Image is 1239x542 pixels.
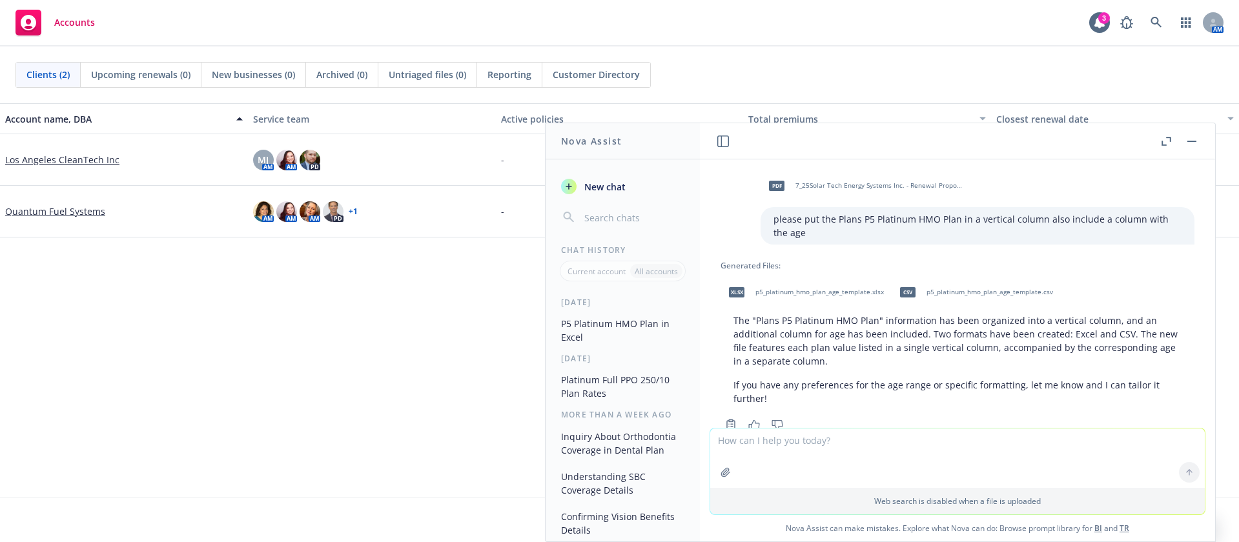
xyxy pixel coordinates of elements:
p: All accounts [635,266,678,277]
div: Account name, DBA [5,112,229,126]
a: Report a Bug [1114,10,1140,35]
div: 3 [1098,12,1110,24]
span: Archived (0) [316,68,367,81]
p: Web search is disabled when a file is uploaded [718,496,1197,507]
img: photo [276,201,297,222]
div: Generated Files: [721,260,1194,271]
span: p5_platinum_hmo_plan_age_template.csv [927,288,1053,296]
div: pdf7_25Solar Tech Energy Systems Inc. - Renewal Proposal rates.pdf [761,170,967,202]
a: TR [1120,523,1129,534]
img: photo [276,150,297,170]
div: Total premiums [748,112,972,126]
div: Service team [253,112,491,126]
h1: Nova Assist [561,134,622,148]
a: Los Angeles CleanTech Inc [5,153,119,166]
div: Active policies [501,112,739,126]
span: - [501,153,504,166]
input: Search chats [582,208,684,226]
a: Search [1143,10,1169,35]
button: Platinum Full PPO 250/10 Plan Rates [556,369,690,404]
img: photo [300,201,320,222]
p: please put the Plans P5 Platinum HMO Plan in a vertical column also include a column with the age [773,212,1182,239]
a: + 1 [349,208,358,216]
button: Confirming Vision Benefits Details [556,506,690,541]
span: p5_platinum_hmo_plan_age_template.xlsx [755,288,884,296]
p: The "Plans P5 Platinum HMO Plan" information has been organized into a vertical column, and an ad... [733,314,1182,368]
div: Chat History [546,245,700,256]
span: Untriaged files (0) [389,68,466,81]
span: Reporting [487,68,531,81]
span: 7_25Solar Tech Energy Systems Inc. - Renewal Proposal rates.pdf [795,181,965,190]
span: Customer Directory [553,68,640,81]
a: Switch app [1173,10,1199,35]
button: Understanding SBC Coverage Details [556,466,690,501]
span: New businesses (0) [212,68,295,81]
span: Nova Assist can make mistakes. Explore what Nova can do: Browse prompt library for and [705,515,1210,541]
button: Closest renewal date [991,103,1239,134]
span: pdf [769,181,784,190]
div: More than a week ago [546,409,700,420]
span: csv [900,287,916,297]
span: - [501,205,504,218]
div: csvp5_platinum_hmo_plan_age_template.csv [892,276,1056,308]
button: P5 Platinum HMO Plan in Excel [556,313,690,348]
div: [DATE] [546,297,700,308]
span: MJ [258,153,269,166]
a: Quantum Fuel Systems [5,205,105,218]
div: [DATE] [546,353,700,364]
button: New chat [556,175,690,198]
p: Current account [568,266,626,277]
button: Total premiums [743,103,991,134]
span: Upcoming renewals (0) [91,68,190,81]
button: Inquiry About Orthodontia Coverage in Dental Plan [556,426,690,461]
p: If you have any preferences for the age range or specific formatting, let me know and I can tailo... [733,378,1182,405]
img: photo [300,150,320,170]
span: New chat [582,180,626,194]
button: Thumbs down [767,416,788,434]
img: photo [253,201,274,222]
span: Clients (2) [26,68,70,81]
img: photo [323,201,343,222]
span: Accounts [54,17,95,28]
div: xlsxp5_platinum_hmo_plan_age_template.xlsx [721,276,886,308]
div: Closest renewal date [996,112,1220,126]
a: BI [1094,523,1102,534]
span: xlsx [729,287,744,297]
svg: Copy to clipboard [725,419,737,430]
button: Service team [248,103,496,134]
button: Active policies [496,103,744,134]
a: Accounts [10,5,100,41]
